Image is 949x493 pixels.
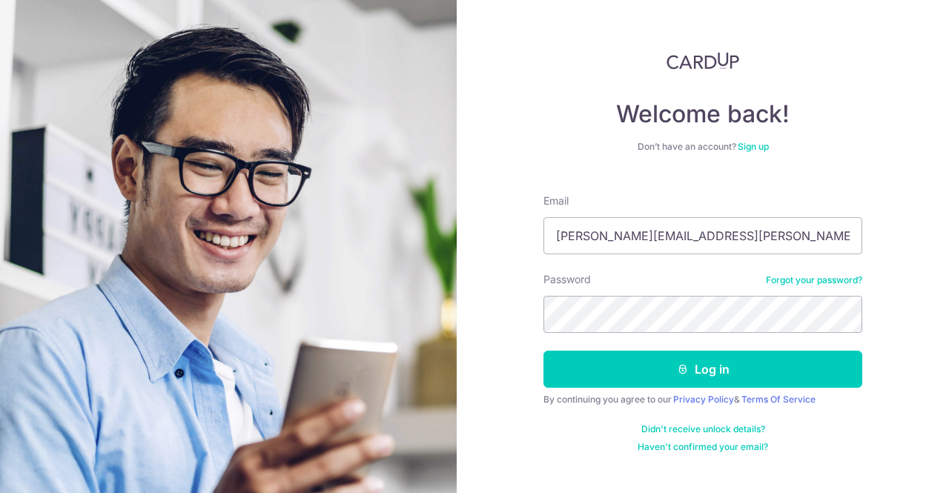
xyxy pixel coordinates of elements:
h4: Welcome back! [543,99,862,129]
label: Email [543,193,569,208]
div: By continuing you agree to our & [543,394,862,406]
a: Forgot your password? [766,274,862,286]
a: Haven't confirmed your email? [638,441,768,453]
a: Terms Of Service [741,394,816,405]
a: Sign up [738,141,769,152]
a: Privacy Policy [673,394,734,405]
button: Log in [543,351,862,388]
input: Enter your Email [543,217,862,254]
a: Didn't receive unlock details? [641,423,765,435]
div: Don’t have an account? [543,141,862,153]
img: CardUp Logo [667,52,739,70]
label: Password [543,272,591,287]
